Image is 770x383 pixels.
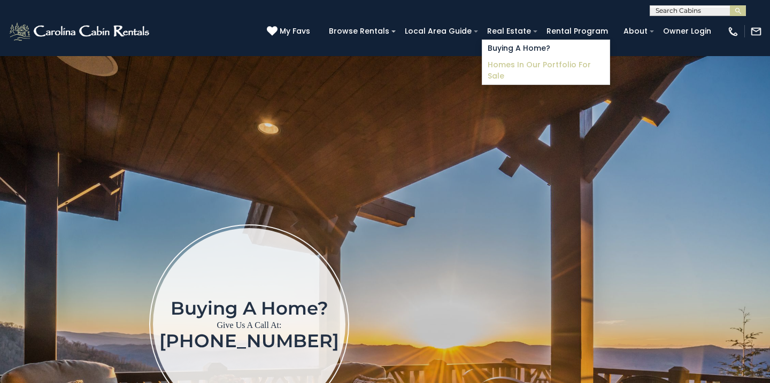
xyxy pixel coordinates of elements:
h1: Buying a home? [159,299,339,318]
a: Rental Program [541,23,613,40]
a: Real Estate [482,23,536,40]
a: Local Area Guide [399,23,477,40]
a: About [618,23,653,40]
a: Browse Rentals [324,23,395,40]
a: Homes in Our Portfolio For Sale [482,57,610,84]
span: My Favs [280,26,310,37]
a: [PHONE_NUMBER] [159,330,339,352]
a: My Favs [267,26,313,37]
img: phone-regular-white.png [727,26,739,37]
img: White-1-2.png [8,21,152,42]
a: Owner Login [658,23,717,40]
p: Give Us A Call At: [159,318,339,333]
img: mail-regular-white.png [750,26,762,37]
a: Buying A Home? [482,40,610,57]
